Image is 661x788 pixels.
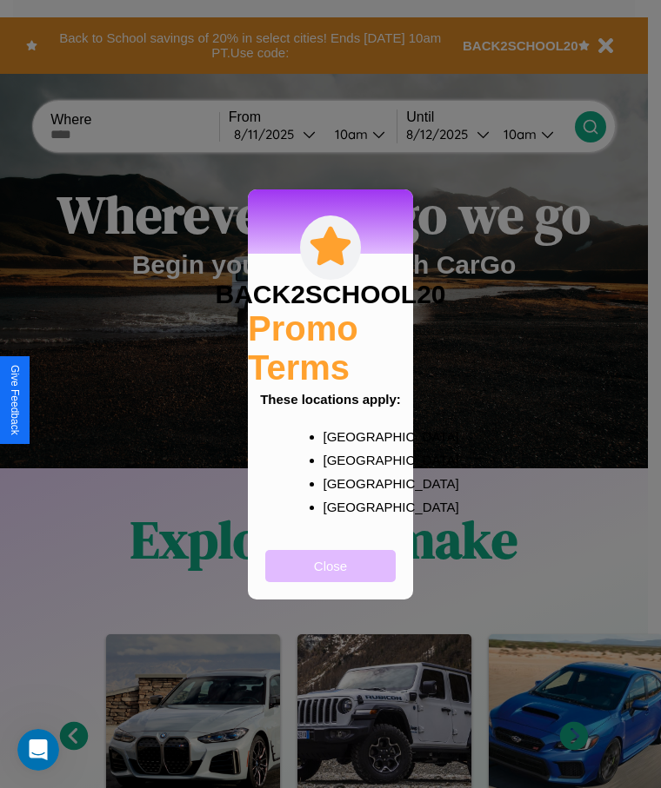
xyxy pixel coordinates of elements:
button: Close [265,550,396,582]
h2: Promo Terms [248,309,413,387]
p: [GEOGRAPHIC_DATA] [324,448,373,472]
h3: BACK2SCHOOL20 [215,280,445,309]
p: [GEOGRAPHIC_DATA] [324,425,373,448]
p: [GEOGRAPHIC_DATA] [324,472,373,495]
b: These locations apply: [260,392,401,407]
iframe: Intercom live chat [17,729,59,771]
p: [GEOGRAPHIC_DATA] [324,495,373,519]
div: Give Feedback [9,365,21,435]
